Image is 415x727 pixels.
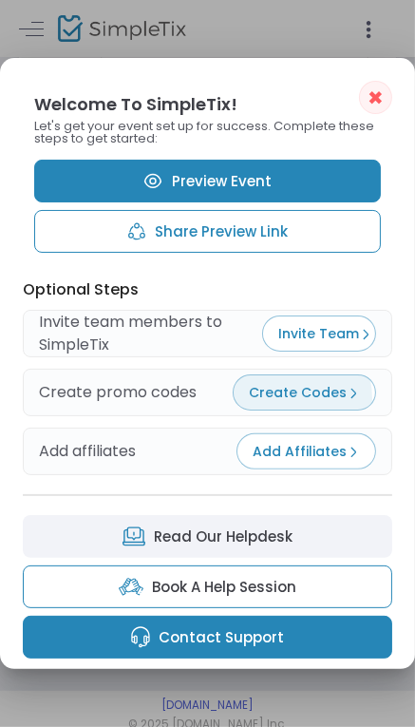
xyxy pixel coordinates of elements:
[23,515,392,558] a: Read Our Helpdesk
[34,210,381,253] button: Share Preview Link
[34,96,381,113] h2: Welcome To SimpleTix!
[368,86,384,109] span: ✖
[359,81,392,114] button: ✖
[233,374,376,411] button: Create Codes
[23,616,392,659] a: Contact Support
[23,565,392,608] a: Book A Help Session
[34,120,381,144] p: Let's get your event set up for success. Complete these steps to get started:
[278,324,372,343] span: Invite Team
[236,433,376,469] button: Add Affiliates
[39,440,136,463] div: Add affiliates
[23,280,392,298] h3: Optional Steps
[39,311,262,356] div: Invite team members to SimpleTix
[249,383,360,402] span: Create Codes
[253,442,360,461] span: Add Affiliates
[34,160,381,202] a: Preview Event
[39,381,197,404] div: Create promo codes
[262,316,376,352] button: Invite Team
